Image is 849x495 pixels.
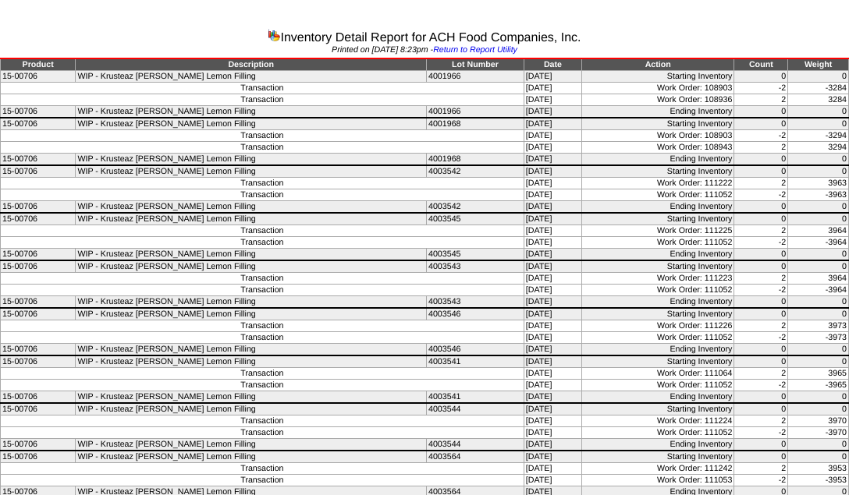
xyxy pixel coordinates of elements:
td: 15-00706 [1,260,76,273]
td: [DATE] [524,189,581,201]
td: 0 [788,355,849,368]
td: Work Order: 108903 [582,130,734,142]
td: [DATE] [524,285,581,296]
td: Work Order: 111064 [582,368,734,380]
td: 15-00706 [1,451,76,463]
td: 15-00706 [1,344,76,356]
td: 4003545 [427,249,524,261]
td: 4001966 [427,71,524,83]
td: Work Order: 108903 [582,83,734,94]
td: [DATE] [524,130,581,142]
td: 15-00706 [1,213,76,225]
td: Transaction [1,225,524,237]
img: graph.gif [268,29,280,41]
td: -3973 [788,332,849,344]
td: 0 [788,296,849,309]
td: Work Order: 111222 [582,178,734,189]
td: -3964 [788,285,849,296]
td: [DATE] [524,332,581,344]
td: -2 [734,130,788,142]
td: [DATE] [524,237,581,249]
td: 0 [788,249,849,261]
td: 15-00706 [1,106,76,118]
td: Starting Inventory [582,118,734,130]
td: WIP - Krusteaz [PERSON_NAME] Lemon Filling [76,355,427,368]
td: -2 [734,427,788,439]
td: WIP - Krusteaz [PERSON_NAME] Lemon Filling [76,260,427,273]
td: WIP - Krusteaz [PERSON_NAME] Lemon Filling [76,213,427,225]
td: Product [1,58,76,71]
td: 15-00706 [1,308,76,320]
td: Transaction [1,463,524,475]
td: Count [734,58,788,71]
td: 3294 [788,142,849,154]
a: Return to Report Utility [433,45,517,55]
td: Work Order: 111224 [582,415,734,427]
td: [DATE] [524,142,581,154]
td: 0 [734,118,788,130]
td: Starting Inventory [582,403,734,415]
td: [DATE] [524,415,581,427]
td: Action [582,58,734,71]
td: 0 [734,165,788,178]
td: 0 [734,296,788,309]
td: 4003544 [427,439,524,451]
td: -3964 [788,237,849,249]
td: 0 [788,344,849,356]
td: -3953 [788,475,849,486]
td: Transaction [1,332,524,344]
td: 0 [788,391,849,404]
td: 4003564 [427,451,524,463]
td: 0 [788,308,849,320]
td: -3284 [788,83,849,94]
td: [DATE] [524,213,581,225]
td: 0 [734,260,788,273]
td: [DATE] [524,225,581,237]
td: Transaction [1,237,524,249]
td: 3965 [788,368,849,380]
td: Transaction [1,415,524,427]
td: Work Order: 111223 [582,273,734,285]
td: [DATE] [524,427,581,439]
td: 2 [734,463,788,475]
td: 15-00706 [1,118,76,130]
td: Work Order: 111052 [582,189,734,201]
td: WIP - Krusteaz [PERSON_NAME] Lemon Filling [76,403,427,415]
td: [DATE] [524,403,581,415]
td: Work Order: 111053 [582,475,734,486]
td: 3970 [788,415,849,427]
td: [DATE] [524,249,581,261]
td: 4003546 [427,308,524,320]
td: 0 [734,439,788,451]
td: Description [76,58,427,71]
td: [DATE] [524,320,581,332]
td: 0 [788,118,849,130]
td: 0 [788,451,849,463]
td: Starting Inventory [582,71,734,83]
td: 2 [734,94,788,106]
td: [DATE] [524,355,581,368]
td: Ending Inventory [582,201,734,214]
td: Weight [788,58,849,71]
td: Work Order: 108943 [582,142,734,154]
td: Work Order: 111242 [582,463,734,475]
td: [DATE] [524,308,581,320]
td: [DATE] [524,439,581,451]
td: WIP - Krusteaz [PERSON_NAME] Lemon Filling [76,296,427,309]
td: 0 [734,308,788,320]
td: 0 [788,260,849,273]
td: -2 [734,332,788,344]
td: 0 [788,154,849,166]
td: -3965 [788,380,849,391]
td: WIP - Krusteaz [PERSON_NAME] Lemon Filling [76,391,427,404]
td: 0 [734,344,788,356]
td: [DATE] [524,165,581,178]
td: Ending Inventory [582,106,734,118]
td: [DATE] [524,201,581,214]
td: [DATE] [524,391,581,404]
td: Transaction [1,320,524,332]
td: WIP - Krusteaz [PERSON_NAME] Lemon Filling [76,249,427,261]
td: 15-00706 [1,355,76,368]
td: [DATE] [524,475,581,486]
td: 0 [788,106,849,118]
